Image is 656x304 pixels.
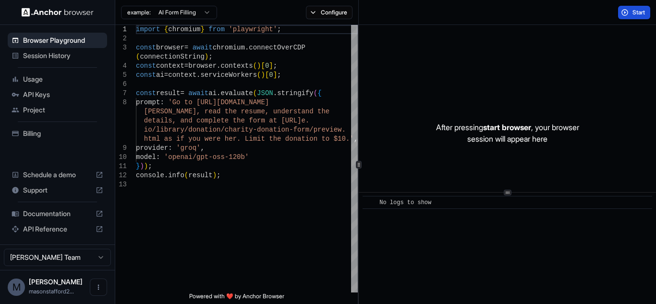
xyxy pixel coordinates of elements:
span: model [136,153,156,161]
span: Session History [23,51,103,61]
div: 11 [115,162,127,171]
span: Powered with ❤️ by Anchor Browser [189,292,284,304]
span: { [317,89,321,97]
span: 'groq' [176,144,200,152]
span: ; [277,71,281,79]
span: ; [217,171,220,179]
div: Project [8,102,107,118]
span: . [217,89,220,97]
span: = [184,62,188,70]
span: : [160,98,164,106]
div: 5 [115,71,127,80]
span: browser [156,44,184,51]
div: 10 [115,153,127,162]
span: provider [136,144,168,152]
span: ( [257,71,261,79]
span: io/library/donation/charity-donation-form/preview. [144,126,346,134]
span: ) [213,171,217,179]
div: Billing [8,126,107,141]
span: [ [265,71,269,79]
span: ( [136,53,140,61]
span: example: [127,9,151,16]
span: . [164,171,168,179]
div: Session History [8,48,107,63]
span: Usage [23,74,103,84]
span: result [188,171,212,179]
span: 0 [269,71,273,79]
span: ) [144,162,148,170]
div: 8 [115,98,127,107]
span: chromium [168,25,200,33]
span: [ [261,62,265,70]
span: = [180,89,184,97]
span: ai [208,89,217,97]
span: . [245,44,249,51]
span: details, and complete the form at [URL] [144,117,302,124]
span: : [168,144,172,152]
span: ) [140,162,144,170]
span: ; [208,53,212,61]
div: 4 [115,61,127,71]
div: API Keys [8,87,107,102]
button: Open menu [90,279,107,296]
span: } [200,25,204,33]
span: 'playwright' [229,25,277,33]
span: chromium [213,44,245,51]
span: ] [273,71,277,79]
span: = [164,71,168,79]
div: Documentation [8,206,107,221]
span: contexts [220,62,253,70]
span: : [156,153,160,161]
div: Schedule a demo [8,167,107,182]
div: 7 [115,89,127,98]
div: Usage [8,72,107,87]
span: . [273,89,277,97]
span: = [184,44,188,51]
span: ; [273,62,277,70]
div: 9 [115,144,127,153]
span: ( [253,62,257,70]
span: , [200,144,204,152]
span: serviceWorkers [200,71,257,79]
span: prompt [136,98,160,106]
span: ( [253,89,257,97]
span: Start [632,9,646,16]
span: .' [346,135,354,143]
span: result [156,89,180,97]
div: 2 [115,34,127,43]
p: After pressing , your browser session will appear here [436,122,579,145]
span: [PERSON_NAME], read the resume, understand the [144,108,329,115]
span: import [136,25,160,33]
div: Browser Playground [8,33,107,48]
span: ; [277,25,281,33]
span: Mason Stafford [29,278,83,286]
span: ( [314,89,317,97]
div: Support [8,182,107,198]
div: 3 [115,43,127,52]
span: ​ [367,198,372,207]
span: connectionString [140,53,204,61]
span: const [136,44,156,51]
span: context [168,71,196,79]
button: Configure [306,6,352,19]
div: 6 [115,80,127,89]
span: . [217,62,220,70]
button: Start [618,6,650,19]
span: Schedule a demo [23,170,92,180]
span: ; [148,162,152,170]
span: 'Go to [URL][DOMAIN_NAME] [168,98,269,106]
span: console [136,171,164,179]
span: . [196,71,200,79]
span: masonstafford2016@gmail.com [29,288,74,295]
span: stringify [277,89,314,97]
span: e. [301,117,309,124]
span: evaluate [220,89,253,97]
span: const [136,89,156,97]
span: browser [188,62,217,70]
span: ( [184,171,188,179]
span: ) [257,62,261,70]
span: from [208,25,225,33]
div: 12 [115,171,127,180]
span: Project [23,105,103,115]
div: 1 [115,25,127,34]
